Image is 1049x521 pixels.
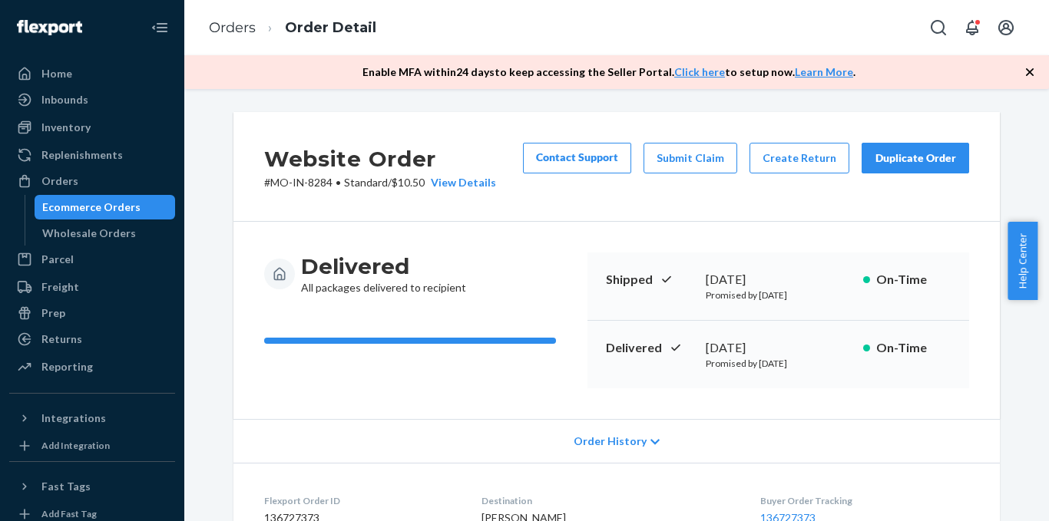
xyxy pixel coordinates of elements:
[1008,222,1037,300] button: Help Center
[9,143,175,167] a: Replenishments
[9,301,175,325] a: Prep
[574,434,647,449] span: Order History
[9,169,175,193] a: Orders
[876,339,951,357] p: On-Time
[706,271,851,289] div: [DATE]
[9,474,175,499] button: Fast Tags
[41,507,97,520] div: Add Fast Tag
[957,12,988,43] button: Open notifications
[9,87,175,112] a: Inbounds
[41,173,78,189] div: Orders
[362,64,855,80] p: Enable MFA within 24 days to keep accessing the Seller Portal. to setup now. .
[644,143,737,173] button: Submit Claim
[9,354,175,379] a: Reporting
[606,271,693,289] p: Shipped
[674,65,725,78] a: Click here
[862,143,969,173] button: Duplicate Order
[285,19,376,36] a: Order Detail
[41,331,82,347] div: Returns
[875,150,956,166] div: Duplicate Order
[42,199,141,215] div: Ecommerce Orders
[41,411,106,426] div: Integrations
[795,65,853,78] a: Learn More
[41,439,110,452] div: Add Integration
[301,252,466,295] div: All packages delivered to recipient
[425,175,496,190] button: View Details
[9,437,175,455] a: Add Integration
[41,120,91,135] div: Inventory
[35,195,176,219] a: Ecommerce Orders
[750,143,849,173] button: Create Return
[301,252,466,280] h3: Delivered
[706,339,851,357] div: [DATE]
[606,339,693,357] p: Delivered
[41,359,93,374] div: Reporting
[264,143,496,175] h2: Website Order
[197,5,389,51] ol: breadcrumbs
[41,479,91,494] div: Fast Tags
[706,357,851,370] p: Promised by [DATE]
[9,115,175,140] a: Inventory
[9,247,175,272] a: Parcel
[264,175,496,190] p: # MO-IN-8284 / $10.50
[481,494,736,507] dt: Destination
[706,289,851,302] p: Promised by [DATE]
[264,494,457,507] dt: Flexport Order ID
[336,176,341,189] span: •
[9,406,175,430] button: Integrations
[42,226,136,241] div: Wholesale Orders
[923,12,954,43] button: Open Search Box
[9,61,175,86] a: Home
[35,221,176,246] a: Wholesale Orders
[41,305,65,321] div: Prep
[9,327,175,351] a: Returns
[41,66,72,81] div: Home
[876,271,951,289] p: On-Time
[41,252,74,267] div: Parcel
[209,19,256,36] a: Orders
[144,12,175,43] button: Close Navigation
[991,12,1021,43] button: Open account menu
[17,20,82,35] img: Flexport logo
[41,92,88,107] div: Inbounds
[9,275,175,299] a: Freight
[344,176,388,189] span: Standard
[523,143,631,173] a: Contact Support
[41,147,123,163] div: Replenishments
[760,494,969,507] dt: Buyer Order Tracking
[41,279,79,295] div: Freight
